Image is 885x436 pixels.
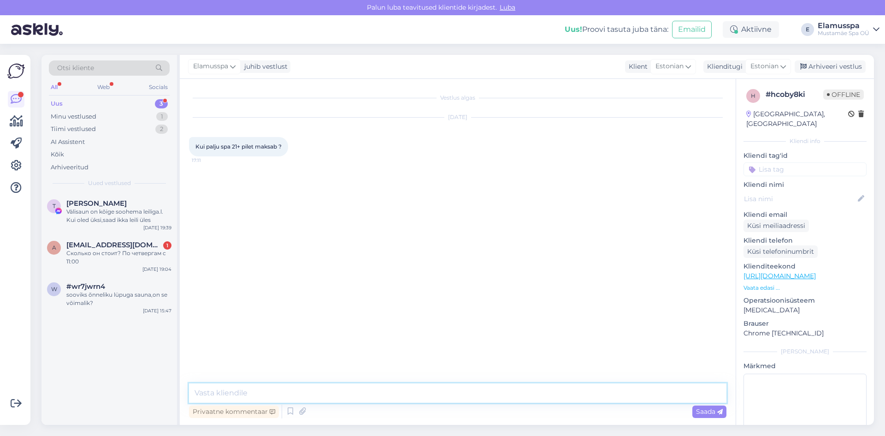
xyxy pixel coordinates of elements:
[723,21,779,38] div: Aktiivne
[57,63,94,73] span: Otsi kliente
[143,307,171,314] div: [DATE] 15:47
[743,236,867,245] p: Kliendi telefon
[66,249,171,266] div: Сколько он стоит? По четвергам с 11:00
[743,220,809,232] div: Küsi meiliaadressi
[743,328,867,338] p: Chrome [TECHNICAL_ID]
[744,194,856,204] input: Lisa nimi
[156,112,168,121] div: 1
[565,25,582,34] b: Uus!
[743,319,867,328] p: Brauser
[53,203,56,209] span: T
[142,266,171,273] div: [DATE] 19:04
[743,162,867,176] input: Lisa tag
[155,125,168,134] div: 2
[143,224,171,231] div: [DATE] 19:39
[66,291,171,307] div: sooviks õnneliku lüpuga sauna,on se võimalik?
[51,99,63,108] div: Uus
[743,272,816,280] a: [URL][DOMAIN_NAME]
[655,61,684,72] span: Estonian
[625,62,648,72] div: Klient
[743,296,867,305] p: Operatsioonisüsteem
[823,90,864,100] span: Offline
[750,61,779,72] span: Estonian
[241,62,288,72] div: juhib vestlust
[155,99,168,108] div: 3
[818,30,869,37] div: Mustamäe Spa OÜ
[746,109,848,129] div: [GEOGRAPHIC_DATA], [GEOGRAPHIC_DATA]
[95,81,112,93] div: Web
[743,180,867,190] p: Kliendi nimi
[195,143,282,150] span: Kui palju spa 21+ pilet maksab ?
[66,282,105,291] span: #wr7jwrn4
[818,22,869,30] div: Elamusspa
[51,125,96,134] div: Tiimi vestlused
[743,305,867,315] p: [MEDICAL_DATA]
[743,361,867,371] p: Märkmed
[49,81,59,93] div: All
[743,137,867,145] div: Kliendi info
[66,241,162,249] span: ariford.60@gmail.com
[743,151,867,161] p: Kliendi tag'id
[751,92,755,99] span: h
[766,89,823,100] div: # hcoby8ki
[497,3,518,12] span: Luba
[565,24,668,35] div: Proovi tasuta juba täna:
[51,163,88,172] div: Arhiveeritud
[795,60,866,73] div: Arhiveeri vestlus
[52,244,56,251] span: a
[189,113,726,121] div: [DATE]
[51,286,57,293] span: w
[743,347,867,356] div: [PERSON_NAME]
[192,157,226,164] span: 17:11
[147,81,170,93] div: Socials
[66,199,127,208] span: Terosmo Lindeta
[51,112,96,121] div: Minu vestlused
[193,61,228,72] span: Elamusspa
[189,94,726,102] div: Vestlus algas
[88,179,131,187] span: Uued vestlused
[189,406,279,418] div: Privaatne kommentaar
[163,241,171,250] div: 1
[743,210,867,220] p: Kliendi email
[51,150,64,159] div: Kõik
[703,62,743,72] div: Klienditugi
[696,407,723,416] span: Saada
[743,245,818,258] div: Küsi telefoninumbrit
[7,62,25,80] img: Askly Logo
[66,208,171,224] div: Välisaun on kõige soohema leiliga.l. Kui oled üksi,saad ikka leili üles
[672,21,712,38] button: Emailid
[51,137,85,147] div: AI Assistent
[801,23,814,36] div: E
[743,262,867,271] p: Klienditeekond
[743,284,867,292] p: Vaata edasi ...
[818,22,879,37] a: ElamusspaMustamäe Spa OÜ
